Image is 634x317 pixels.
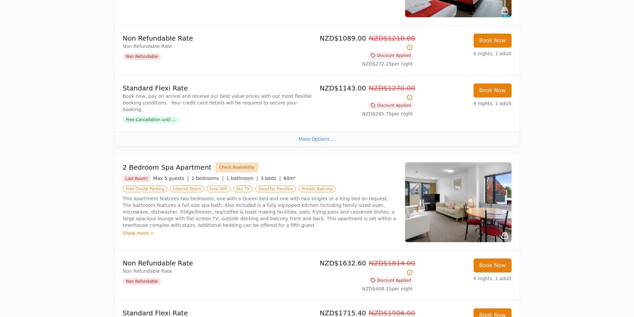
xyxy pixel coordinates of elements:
[418,275,512,282] p: 4 nights, 1 adult
[123,83,315,93] p: Standard Flexi Rate
[191,176,224,181] span: 2 bedrooms |
[215,162,258,172] button: Check Availability
[320,110,413,117] p: NZD$285.75 per night
[123,116,179,123] span: Free Cancellation until ...
[320,83,413,102] p: NZD$1143.00
[474,83,512,97] button: Book Now
[233,186,253,192] span: Sky TV
[123,278,161,285] span: Non Refundable
[123,195,397,229] p: This apartment features two bedrooms, one with a Queen bed and one with two singles or a King bed...
[368,277,413,284] span: Discount Applied
[123,163,212,172] h3: 2 Bedroom Spa Apartment
[320,61,413,67] p: NZD$272.25 per night
[207,186,231,192] span: Free WiFi
[115,131,520,146] div: More Options ...
[320,34,413,52] p: NZD$1089.00
[320,285,413,292] p: NZD$408.15 per night
[170,186,204,192] span: Internal Stairs
[123,230,397,237] div: Show more >
[368,52,413,59] span: Discount Applied
[284,176,296,181] span: 60m²
[255,186,296,192] span: Good for Families
[368,102,413,109] span: Discount Applied
[369,84,415,92] span: NZD$1270.00
[123,34,315,43] p: Non Refundable Rate
[369,259,415,267] span: NZD$1814.00
[320,258,413,277] p: NZD$1632.60
[418,50,512,57] p: 4 nights, 1 adult
[261,176,281,181] span: 3 beds |
[123,93,315,113] p: Book now, pay on arrival and receive our best value prices with our most flexible booking conditi...
[418,100,512,107] p: 4 nights, 1 adult
[123,175,151,182] span: Last Room!
[474,258,512,272] button: Book Now
[123,258,315,268] p: Non Refundable Rate
[123,53,161,60] span: Non Refundable
[153,176,189,181] span: Max 5 guests |
[123,43,315,50] p: Non Refundable Rate
[123,186,167,192] span: Free Onsite Parking
[299,186,335,192] span: Private Balcony
[474,34,512,48] button: Book Now
[226,176,258,181] span: 1 bathroom |
[123,268,315,274] p: Non Refundable Rate
[369,309,415,317] span: NZD$1906.00
[369,34,415,42] span: NZD$1210.00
